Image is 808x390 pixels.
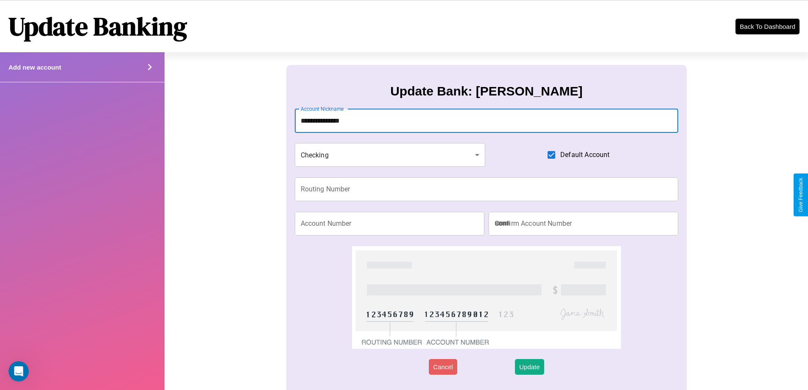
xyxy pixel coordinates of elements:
div: Give Feedback [798,178,804,212]
button: Back To Dashboard [735,19,800,34]
h1: Update Banking [8,9,187,44]
h3: Update Bank: [PERSON_NAME] [390,84,582,98]
label: Account Nickname [301,105,344,112]
div: Checking [295,143,486,167]
h4: Add new account [8,64,61,71]
button: Update [515,359,544,375]
img: check [352,246,621,349]
span: Default Account [560,150,609,160]
iframe: Intercom live chat [8,361,29,382]
button: Cancel [429,359,457,375]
